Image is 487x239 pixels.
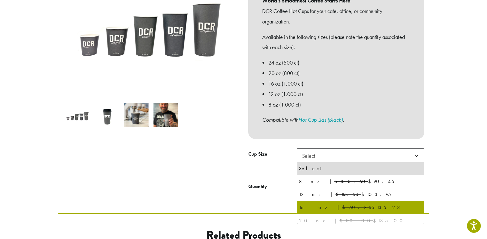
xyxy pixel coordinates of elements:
del: $100.50 [334,178,368,185]
del: $150.00 [340,217,373,224]
li: 24 oz (500 ct) [268,57,410,68]
img: DCR Hot Cups [65,103,90,127]
p: Available in the following sizes (please note the quantity associated with each size): [262,32,410,53]
div: 8 oz | $90.45 [299,177,422,186]
div: Quantity [248,183,267,190]
img: DCR Hot Cups - Image 4 [153,103,178,127]
img: DCR Hot Cups - Image 2 [95,103,119,127]
li: 8 oz (1,000 ct) [268,99,410,110]
del: $150.25 [342,204,372,211]
img: DCR Hot Cups - Image 3 [124,103,149,127]
p: DCR Coffee Hot Cups for your cafe, office, or community organization. [262,6,410,27]
div: 16 oz | $135.23 [299,203,422,212]
li: Select [297,162,424,175]
li: 12 oz (1,000 ct) [268,89,410,99]
del: $115.50 [336,191,361,198]
div: 12 oz | $103.95 [299,190,422,199]
i: Compatible with . [262,116,344,123]
li: 20 oz (800 ct) [268,68,410,78]
li: 16 oz (1,000 ct) [268,78,410,89]
div: 20 oz | $135.00 [299,216,422,225]
span: Select [300,150,321,162]
label: Cup Size [248,150,297,159]
a: Hot Cup Lids (Black) [298,116,343,123]
span: Select [297,148,424,163]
